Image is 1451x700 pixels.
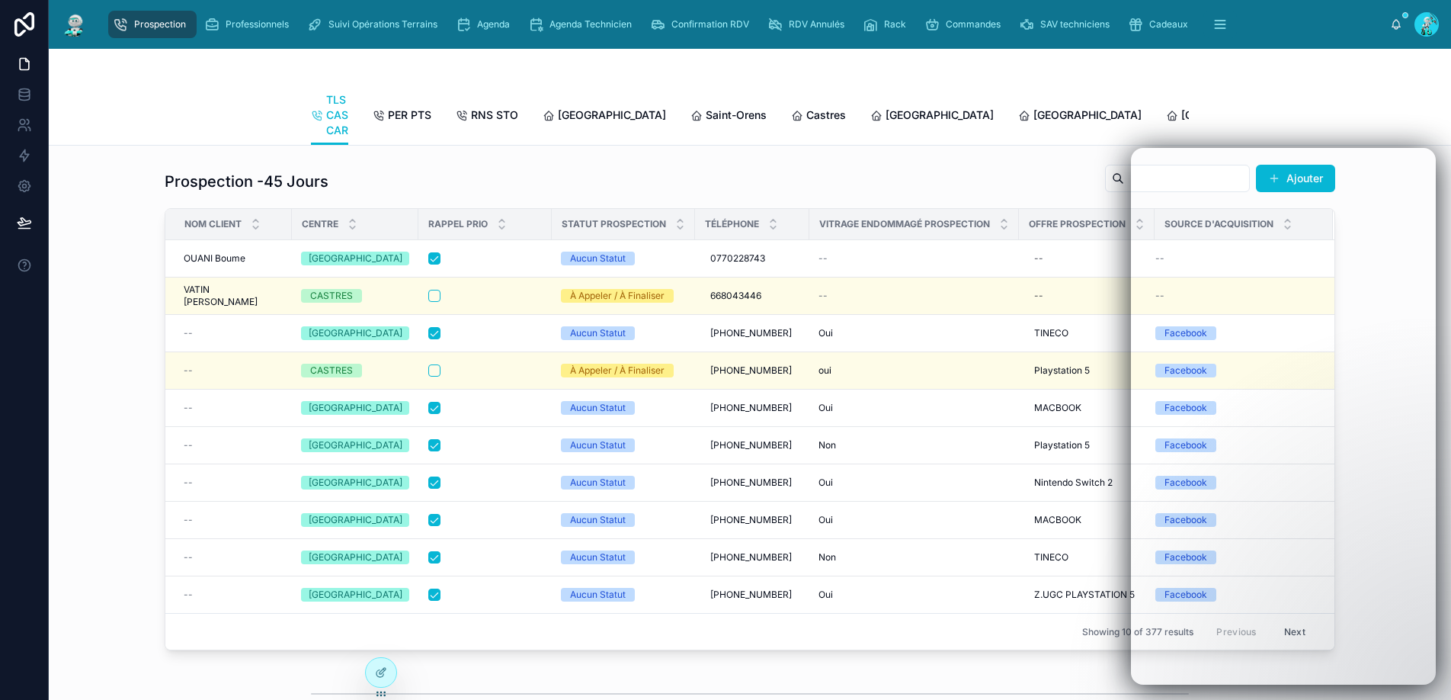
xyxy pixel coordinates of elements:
[946,18,1001,31] span: Commandes
[1028,470,1145,495] a: Nintendo Switch 2
[818,290,828,302] span: --
[184,364,283,377] a: --
[309,513,402,527] div: [GEOGRAPHIC_DATA]
[704,508,800,532] a: [PHONE_NUMBER]
[1034,589,1135,601] span: Z.UGC PLAYSTATION 5
[704,246,800,271] a: 0770228743
[561,252,686,265] a: Aucun Statut
[309,401,402,415] div: [GEOGRAPHIC_DATA]
[1028,321,1145,345] a: TINECO
[1034,364,1090,377] span: Playstation 5
[561,401,686,415] a: Aucun Statut
[1034,327,1068,339] span: TINECO
[184,551,193,564] span: --
[818,514,1010,526] a: Oui
[710,477,792,489] span: [PHONE_NUMBER]
[1034,514,1081,526] span: MACBOOK
[184,477,193,489] span: --
[818,252,1010,265] a: --
[184,252,283,265] a: OUANI Boume
[1034,402,1081,414] span: MACBOOK
[301,438,409,452] a: [GEOGRAPHIC_DATA]
[704,545,800,570] a: [PHONE_NUMBER]
[1082,626,1193,638] span: Showing 10 of 377 results
[570,588,626,602] div: Aucun Statut
[561,438,686,452] a: Aucun Statut
[710,402,792,414] span: [PHONE_NUMBER]
[870,101,994,132] a: [GEOGRAPHIC_DATA]
[570,364,665,377] div: À Appeler / À Finaliser
[704,284,800,308] a: 668043446
[858,11,917,38] a: Rack
[184,551,283,564] a: --
[704,470,800,495] a: [PHONE_NUMBER]
[1029,218,1126,230] span: Offre Prospection
[184,327,193,339] span: --
[818,327,833,339] span: Oui
[61,12,88,37] img: App logo
[710,514,792,526] span: [PHONE_NUMBER]
[570,289,665,303] div: À Appeler / À Finaliser
[706,108,767,123] span: Saint-Orens
[671,18,749,31] span: Confirmation RDV
[558,108,666,123] span: [GEOGRAPHIC_DATA]
[710,551,792,564] span: [PHONE_NUMBER]
[184,252,245,265] span: OUANI Boume
[818,364,1010,377] a: oui
[184,364,193,377] span: --
[101,8,1390,41] div: scrollable content
[1028,508,1145,532] a: MACBOOK
[570,401,626,415] div: Aucun Statut
[184,514,193,526] span: --
[570,438,626,452] div: Aucun Statut
[570,252,626,265] div: Aucun Statut
[388,108,431,123] span: PER PTS
[561,513,686,527] a: Aucun Statut
[184,514,283,526] a: --
[818,477,1010,489] a: Oui
[1149,18,1188,31] span: Cadeaux
[710,439,792,451] span: [PHONE_NUMBER]
[309,326,402,340] div: [GEOGRAPHIC_DATA]
[200,11,299,38] a: Professionnels
[1028,396,1145,420] a: MACBOOK
[819,218,990,230] span: Vitrage endommagé Prospection
[818,589,833,601] span: Oui
[562,218,666,230] span: Statut Prospection
[710,589,792,601] span: [PHONE_NUMBER]
[704,583,800,607] a: [PHONE_NUMBER]
[549,18,632,31] span: Agenda Technicien
[184,218,242,230] span: Nom Client
[309,588,402,602] div: [GEOGRAPHIC_DATA]
[886,108,994,123] span: [GEOGRAPHIC_DATA]
[561,289,686,303] a: À Appeler / À Finaliser
[303,11,448,38] a: Suivi Opérations Terrains
[1123,11,1199,38] a: Cadeaux
[1166,101,1289,132] a: [GEOGRAPHIC_DATA]
[543,101,666,132] a: [GEOGRAPHIC_DATA]
[570,326,626,340] div: Aucun Statut
[1131,148,1436,685] iframe: Intercom live chat
[818,327,1010,339] a: Oui
[1040,18,1110,31] span: SAV techniciens
[561,476,686,490] a: Aucun Statut
[226,18,289,31] span: Professionnels
[309,438,402,452] div: [GEOGRAPHIC_DATA]
[1028,246,1145,271] a: --
[763,11,855,38] a: RDV Annulés
[704,396,800,420] a: [PHONE_NUMBER]
[373,101,431,132] a: PER PTS
[301,252,409,265] a: [GEOGRAPHIC_DATA]
[1181,108,1289,123] span: [GEOGRAPHIC_DATA]
[710,364,792,377] span: [PHONE_NUMBER]
[818,290,1010,302] a: --
[1034,477,1113,489] span: Nintendo Switch 2
[1018,101,1142,132] a: [GEOGRAPHIC_DATA]
[806,108,846,123] span: Castres
[1034,439,1090,451] span: Playstation 5
[184,589,193,601] span: --
[884,18,906,31] span: Rack
[328,18,437,31] span: Suivi Opérations Terrains
[818,589,1010,601] a: Oui
[1034,290,1043,302] div: --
